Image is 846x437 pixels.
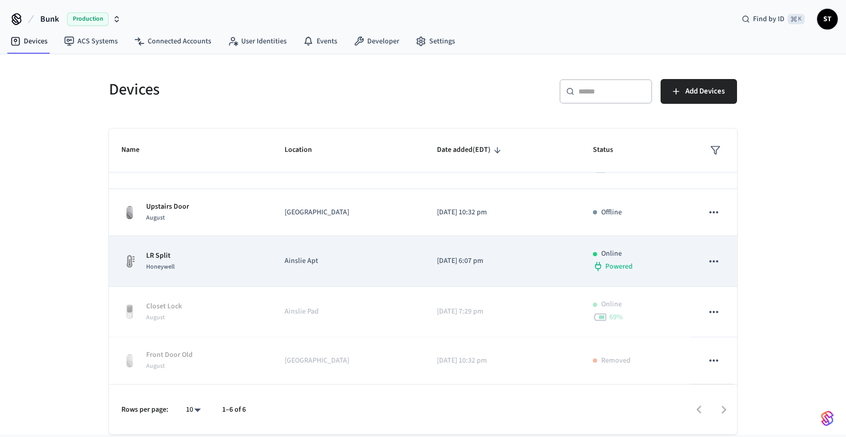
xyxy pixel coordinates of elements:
[437,256,569,267] p: [DATE] 6:07 pm
[408,32,463,51] a: Settings
[56,32,126,51] a: ACS Systems
[437,142,504,158] span: Date added(EDT)
[146,165,156,174] span: Yale
[146,313,165,322] span: August
[685,85,725,98] span: Add Devices
[146,213,165,222] span: August
[285,306,412,317] p: Ainslie Pad
[285,142,325,158] span: Location
[121,304,138,320] img: Yale Assure Touchscreen Wifi Smart Lock, Satin Nickel, Front
[121,142,153,158] span: Name
[817,9,838,29] button: ST
[437,355,569,366] p: [DATE] 10:32 pm
[295,32,346,51] a: Events
[788,14,805,24] span: ⌘ K
[126,32,220,51] a: Connected Accounts
[593,142,626,158] span: Status
[146,301,182,312] p: Closet Lock
[146,262,175,271] span: Honeywell
[109,79,417,100] h5: Devices
[601,355,631,366] p: Removed
[121,404,168,415] p: Rows per page:
[437,207,569,218] p: [DATE] 10:32 pm
[146,362,165,370] span: August
[601,207,622,218] p: Offline
[181,402,206,417] div: 10
[661,79,737,104] button: Add Devices
[222,404,246,415] p: 1–6 of 6
[67,12,108,26] span: Production
[2,32,56,51] a: Devices
[285,355,412,366] p: [GEOGRAPHIC_DATA]
[601,299,622,310] p: Online
[146,251,175,261] p: LR Split
[121,204,138,221] img: August Wifi Smart Lock 3rd Gen, Silver, Front
[285,207,412,218] p: [GEOGRAPHIC_DATA]
[40,13,59,25] span: Bunk
[146,350,193,361] p: Front Door Old
[609,312,623,322] span: 69 %
[753,14,785,24] span: Find by ID
[146,201,189,212] p: Upstairs Door
[605,261,633,272] span: Powered
[818,10,837,28] span: ST
[109,44,737,384] table: sticky table
[821,410,834,427] img: SeamLogoGradient.69752ec5.svg
[733,10,813,28] div: Find by ID⌘ K
[346,32,408,51] a: Developer
[601,248,622,259] p: Online
[121,352,138,369] img: August Wifi Smart Lock 3rd Gen, Silver, Front
[437,306,569,317] p: [DATE] 7:29 pm
[285,256,412,267] p: Ainslie Apt
[121,253,138,270] img: thermostat_fallback
[220,32,295,51] a: User Identities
